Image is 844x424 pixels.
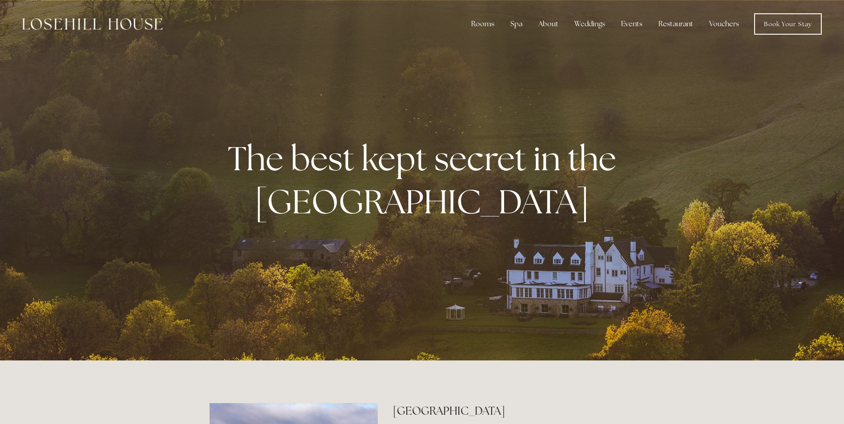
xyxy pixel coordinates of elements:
[503,15,529,33] div: Spa
[228,136,623,224] strong: The best kept secret in the [GEOGRAPHIC_DATA]
[464,15,501,33] div: Rooms
[754,13,822,35] a: Book Your Stay
[651,15,700,33] div: Restaurant
[393,403,634,419] h2: [GEOGRAPHIC_DATA]
[567,15,612,33] div: Weddings
[531,15,565,33] div: About
[614,15,650,33] div: Events
[22,18,162,30] img: Losehill House
[702,15,746,33] a: Vouchers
